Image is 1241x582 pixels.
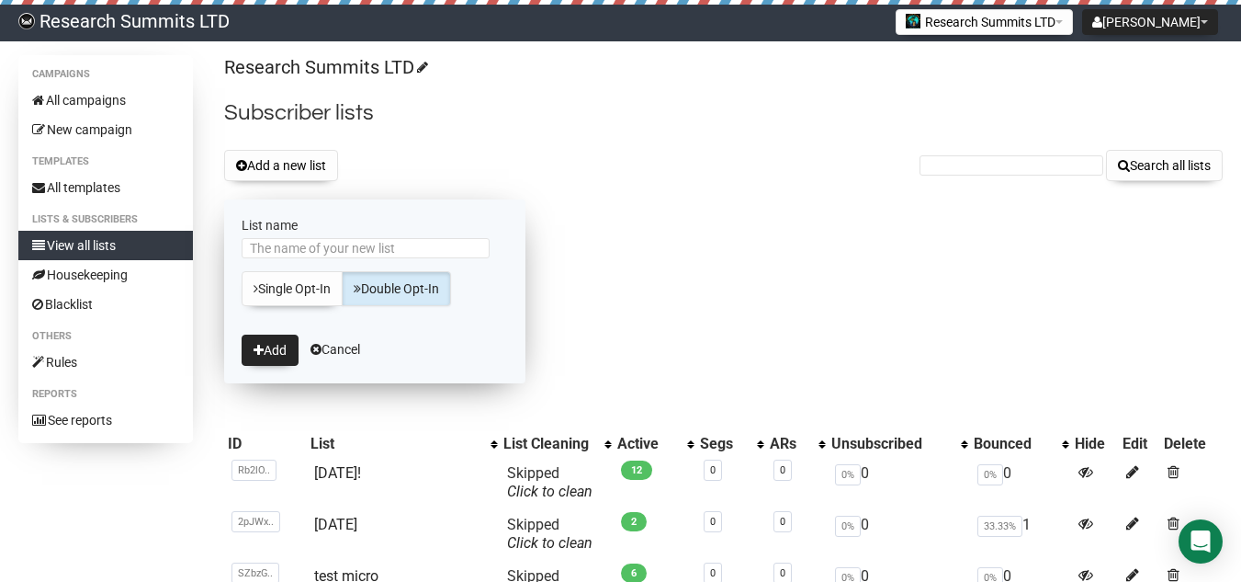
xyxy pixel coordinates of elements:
[710,567,716,579] a: 0
[503,435,595,453] div: List Cleaning
[828,508,971,560] td: 0
[1179,519,1223,564] div: Open Intercom Messenger
[18,260,193,290] a: Housekeeping
[18,86,193,115] a: All campaigns
[231,511,280,532] span: 2pJWx..
[828,431,971,457] th: Unsubscribed: No sort applied, activate to apply an ascending sort
[507,534,592,552] a: Click to clean
[1082,9,1218,35] button: [PERSON_NAME]
[710,464,716,476] a: 0
[835,464,861,485] span: 0%
[970,508,1071,560] td: 1
[710,516,716,528] a: 0
[766,431,828,457] th: ARs: No sort applied, activate to apply an ascending sort
[18,115,193,144] a: New campaign
[1106,150,1223,181] button: Search all lists
[780,516,785,528] a: 0
[18,348,193,377] a: Rules
[342,271,451,306] a: Double Opt-In
[18,231,193,260] a: View all lists
[1123,435,1156,453] div: Edit
[621,461,652,480] span: 12
[310,435,481,453] div: List
[18,290,193,319] a: Blacklist
[18,13,35,29] img: bccbfd5974049ef095ce3c15df0eef5a
[970,431,1071,457] th: Bounced: No sort applied, activate to apply an ascending sort
[18,325,193,348] li: Others
[18,383,193,405] li: Reports
[242,335,299,366] button: Add
[977,516,1022,537] span: 33.33%
[507,483,592,500] a: Click to clean
[614,431,696,457] th: Active: No sort applied, activate to apply an ascending sort
[700,435,748,453] div: Segs
[621,512,647,531] span: 2
[314,516,357,533] a: [DATE]
[224,97,1223,130] h2: Subscriber lists
[974,435,1053,453] div: Bounced
[307,431,500,457] th: List: No sort applied, activate to apply an ascending sort
[831,435,953,453] div: Unsubscribed
[977,464,1003,485] span: 0%
[242,271,343,306] a: Single Opt-In
[970,457,1071,508] td: 0
[835,516,861,537] span: 0%
[228,435,303,453] div: ID
[1071,431,1119,457] th: Hide: No sort applied, sorting is disabled
[18,63,193,86] li: Campaigns
[242,217,508,234] label: List name
[231,460,276,481] span: Rb2lO..
[224,56,425,78] a: Research Summits LTD
[18,173,193,202] a: All templates
[1160,431,1223,457] th: Delete: No sort applied, sorting is disabled
[310,342,360,357] a: Cancel
[906,14,920,29] img: 2.jpg
[896,9,1073,35] button: Research Summits LTD
[224,431,307,457] th: ID: No sort applied, sorting is disabled
[696,431,766,457] th: Segs: No sort applied, activate to apply an ascending sort
[224,150,338,181] button: Add a new list
[770,435,809,453] div: ARs
[1164,435,1219,453] div: Delete
[500,431,614,457] th: List Cleaning: No sort applied, activate to apply an ascending sort
[507,464,592,500] span: Skipped
[1119,431,1159,457] th: Edit: No sort applied, sorting is disabled
[1075,435,1115,453] div: Hide
[242,238,490,258] input: The name of your new list
[617,435,678,453] div: Active
[18,405,193,435] a: See reports
[507,516,592,552] span: Skipped
[314,464,361,482] a: [DATE]!
[828,457,971,508] td: 0
[18,151,193,173] li: Templates
[780,567,785,579] a: 0
[780,464,785,476] a: 0
[18,209,193,231] li: Lists & subscribers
